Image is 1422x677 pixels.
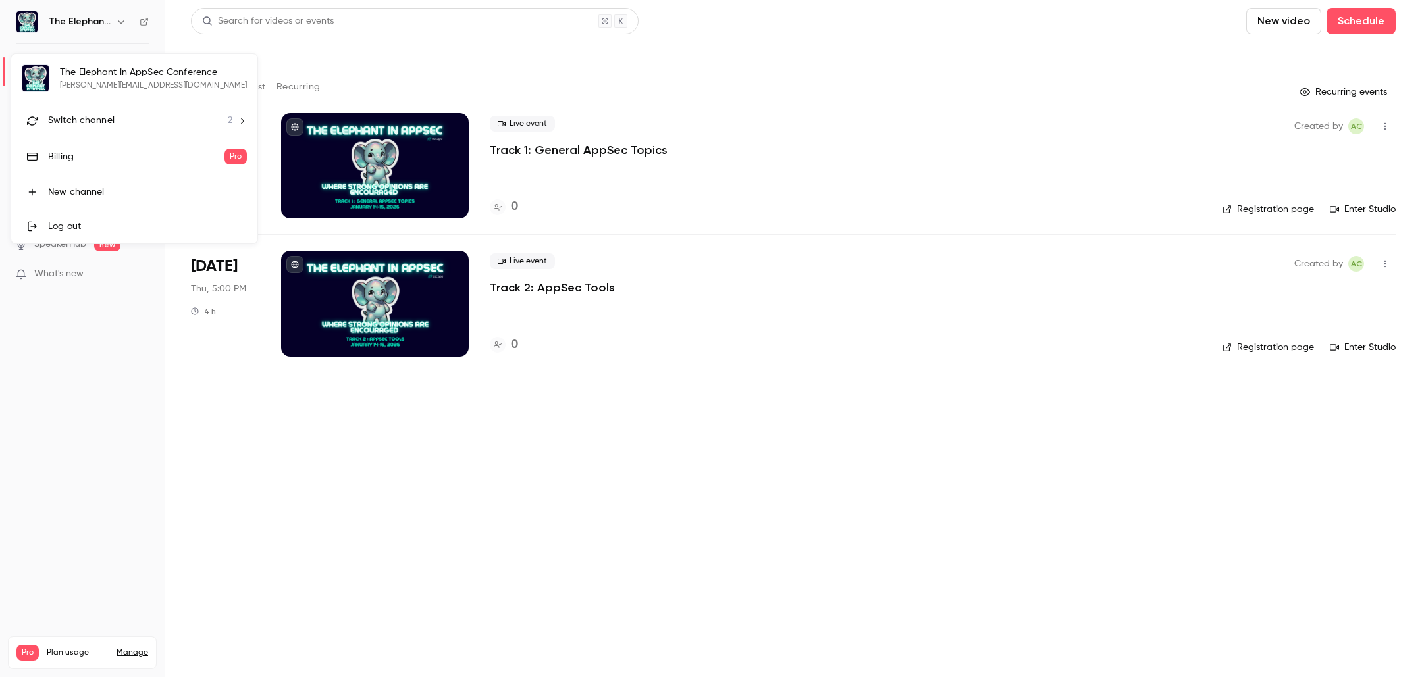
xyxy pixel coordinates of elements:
div: New channel [48,186,247,199]
div: Log out [48,220,247,233]
span: 2 [228,114,232,128]
div: Billing [48,150,224,163]
span: Switch channel [48,114,115,128]
span: Pro [224,149,247,164]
